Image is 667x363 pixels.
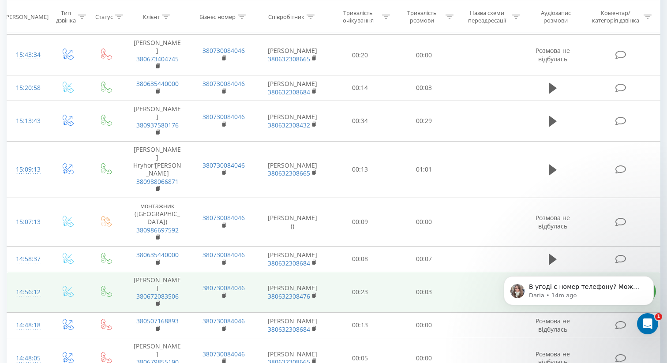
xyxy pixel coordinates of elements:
[14,146,59,155] div: Добре, дякую
[143,13,160,20] div: Клієнт
[392,141,456,198] td: 01:01
[4,13,49,20] div: [PERSON_NAME]
[7,141,169,168] div: Daria says…
[257,75,328,101] td: [PERSON_NAME]
[124,35,191,75] td: [PERSON_NAME]
[43,11,60,20] p: Active
[202,350,245,358] a: 380730084046
[336,9,380,24] div: Тривалість очікування
[464,9,510,24] div: Назва схеми переадресації
[328,35,392,75] td: 00:20
[268,121,310,129] a: 380632308432
[136,177,179,186] a: 380988066871
[590,9,641,24] div: Коментар/категорія дзвінка
[199,13,236,20] div: Бізнес номер
[56,9,76,24] div: Тип дзвінка
[328,141,392,198] td: 00:13
[138,4,155,20] button: Home
[14,276,21,283] button: Emoji picker
[16,213,39,231] div: 15:07:13
[124,198,191,247] td: монтажник ([GEOGRAPHIC_DATA])
[257,101,328,142] td: [PERSON_NAME]
[328,246,392,272] td: 00:08
[136,251,179,259] a: 380635440000
[39,103,162,129] div: Зрозумів, мушу уточнити у менеджерів, як буду мати інформацію, повідомлю
[328,272,392,313] td: 00:23
[14,51,138,60] div: Не отримала відповідь від вас)
[328,312,392,338] td: 00:13
[7,97,169,141] div: null says…
[136,317,179,325] a: 380507168893
[268,13,304,20] div: Співробітник
[16,112,39,130] div: 15:13:43
[530,9,581,24] div: Аудіозапис розмови
[151,272,165,286] button: Send a message…
[202,213,245,222] a: 380730084046
[25,5,39,19] img: Profile image for Daria
[42,276,49,283] button: Upload attachment
[257,312,328,338] td: [PERSON_NAME]
[202,79,245,88] a: 380730084046
[39,172,162,259] div: Уточнив, так на момент вихідного дзвінка угода в CRM була створена, аре розмова по факту не прикр...
[155,4,171,19] div: Close
[202,46,245,55] a: 380730084046
[257,198,328,247] td: [PERSON_NAME] ()
[392,75,456,101] td: 00:03
[16,317,39,334] div: 14:48:18
[136,226,179,234] a: 380986697592
[328,75,392,101] td: 00:14
[328,198,392,247] td: 00:09
[257,35,328,75] td: [PERSON_NAME]
[536,46,570,63] span: Розмова не відбулась
[7,141,66,161] div: Добре, дякую
[257,272,328,313] td: [PERSON_NAME]
[14,13,138,39] div: Чи були у срм на момент дзвінка контакт/угода, щоб ми могли прикріпити?
[392,272,456,313] td: 00:03
[392,246,456,272] td: 00:07
[202,317,245,325] a: 380730084046
[637,313,658,334] iframe: Intercom live chat
[32,97,169,134] div: Зрозумів, мушу уточнити у менеджерів, як буду мати інформацію, повідомлю
[268,259,310,267] a: 380632308684
[16,284,39,301] div: 14:56:12
[400,9,444,24] div: Тривалість розмови
[136,79,179,88] a: 380635440000
[16,46,39,64] div: 15:43:34
[268,55,310,63] a: 380632308665
[124,272,191,313] td: [PERSON_NAME]
[392,198,456,247] td: 00:00
[392,312,456,338] td: 00:00
[202,112,245,121] a: 380730084046
[268,169,310,177] a: 380632308665
[202,161,245,169] a: 380730084046
[136,121,179,129] a: 380937580176
[536,213,570,230] span: Розмова не відбулась
[6,4,22,20] button: go back
[7,167,169,271] div: null says…
[268,325,310,333] a: 380632308684
[16,251,39,268] div: 14:58:37
[257,246,328,272] td: [PERSON_NAME]
[655,313,662,320] span: 1
[202,251,245,259] a: 380730084046
[328,101,392,142] td: 00:34
[14,59,138,85] div: Чи були заздалегідь створені контакт і угода в срм, перед набором?
[202,284,245,292] a: 380730084046
[136,55,179,63] a: 380673404745
[95,13,113,20] div: Статус
[124,101,191,142] td: [PERSON_NAME]
[491,258,667,339] iframe: Intercom notifications message
[7,257,169,272] textarea: Message…
[16,161,39,178] div: 15:09:13
[16,79,39,97] div: 15:20:58
[7,45,145,90] div: Не отримала відповідь від вас)Чи були заздалегідь створені контакт і угода в срм, перед набором?
[28,276,35,283] button: Gif picker
[392,35,456,75] td: 00:00
[7,45,169,97] div: Daria says…
[43,4,61,11] h1: Daria
[392,101,456,142] td: 00:29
